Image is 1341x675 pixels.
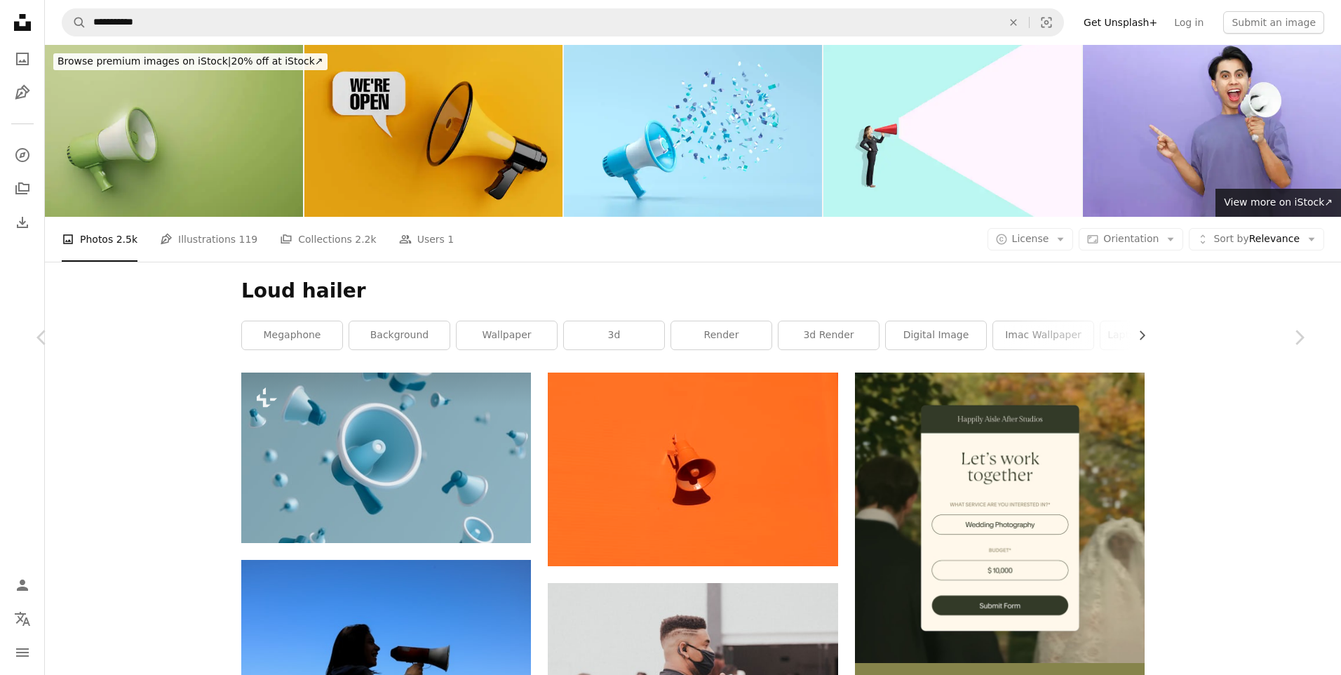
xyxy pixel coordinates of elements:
[399,217,454,262] a: Users 1
[62,9,86,36] button: Search Unsplash
[671,321,771,349] a: render
[241,279,1145,304] h1: Loud hailer
[886,321,986,349] a: digital image
[8,208,36,236] a: Download History
[242,321,342,349] a: megaphone
[355,232,376,247] span: 2.2k
[1103,233,1159,244] span: Orientation
[58,55,231,67] span: Browse premium images on iStock |
[447,232,454,247] span: 1
[241,373,531,542] img: a group of blue and white objects floating in the air
[280,217,376,262] a: Collections 2.2k
[1030,9,1063,36] button: Visual search
[1083,45,1341,217] img: Excited young Asian man shouting through a megaphone, pointing to the side on a vibrant purple ba...
[8,639,36,667] button: Menu
[993,321,1093,349] a: imac wallpaper
[8,79,36,107] a: Illustrations
[548,373,837,566] img: orange megaphone on orange wall
[1224,196,1333,208] span: View more on iStock ↗
[241,451,531,464] a: a group of blue and white objects floating in the air
[349,321,450,349] a: background
[62,8,1064,36] form: Find visuals sitewide
[564,45,822,217] img: Blue megaphone with shiny confetti coming out of it
[998,9,1029,36] button: Clear
[988,228,1074,250] button: License
[8,571,36,599] a: Log in / Sign up
[1166,11,1212,34] a: Log in
[779,321,879,349] a: 3d render
[8,175,36,203] a: Collections
[1079,228,1183,250] button: Orientation
[58,55,323,67] span: 20% off at iStock ↗
[1189,228,1324,250] button: Sort byRelevance
[160,217,257,262] a: Illustrations 119
[855,373,1145,662] img: file-1747939393036-2c53a76c450aimage
[8,45,36,73] a: Photos
[1213,232,1300,246] span: Relevance
[1100,321,1201,349] a: laptop wallpaper
[1075,11,1166,34] a: Get Unsplash+
[45,45,336,79] a: Browse premium images on iStock|20% off at iStock↗
[823,45,1081,217] img: Woman Shouting Into Megaphone
[8,605,36,633] button: Language
[457,321,557,349] a: wallpaper
[45,45,303,217] img: Green & White Megaphone on Soft Green Background
[241,650,531,662] a: man in black hoodie drinking from a bottle
[1223,11,1324,34] button: Submit an image
[1215,189,1341,217] a: View more on iStock↗
[239,232,258,247] span: 119
[304,45,562,217] img: Yellow Megaphone with We Are Open Sign Speech Clouds Chat Bubble. 3d Rendering
[548,462,837,475] a: orange megaphone on orange wall
[8,141,36,169] a: Explore
[564,321,664,349] a: 3d
[1257,270,1341,405] a: Next
[1012,233,1049,244] span: License
[1213,233,1248,244] span: Sort by
[1129,321,1145,349] button: scroll list to the right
